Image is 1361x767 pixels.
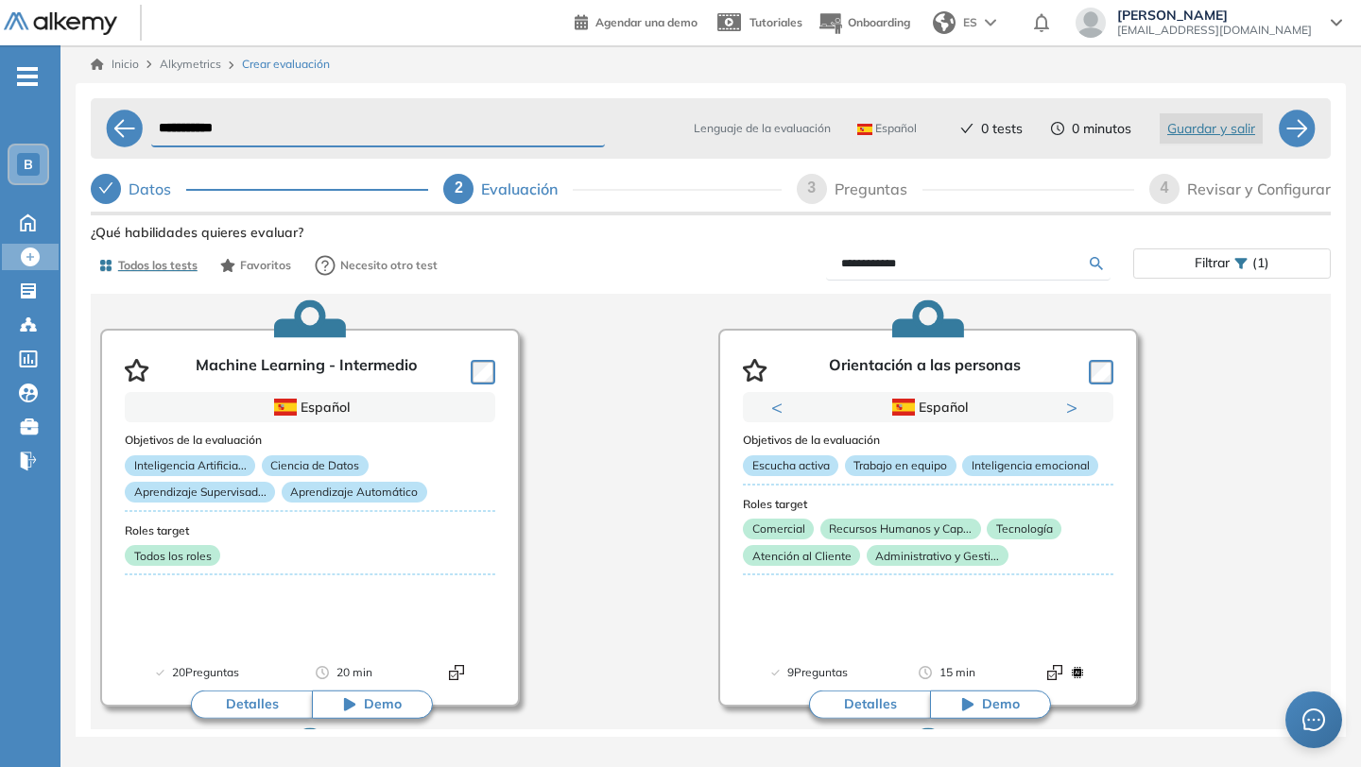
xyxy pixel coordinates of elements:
p: Inteligencia Artificia... [125,455,255,476]
span: 2 [455,179,463,196]
p: Machine Learning - Intermedio [196,356,417,384]
p: Trabajo en equipo [845,455,956,476]
span: 15 min [939,663,975,682]
span: [PERSON_NAME] [1117,8,1312,23]
button: Guardar y salir [1160,113,1263,144]
button: 1 [894,422,917,425]
h3: Objetivos de la evaluación [743,434,1113,447]
span: Filtrar [1195,249,1230,277]
img: ESP [857,124,872,135]
span: check [960,122,973,135]
p: Escucha activa [743,455,838,476]
span: Lenguaje de la evaluación [694,120,831,137]
span: Todos los tests [118,257,198,274]
a: Inicio [91,56,139,73]
img: Format test logo [1047,665,1062,680]
img: Format test logo [1070,665,1085,680]
button: Demo [930,690,1051,719]
span: Alkymetrics [160,57,221,71]
span: 20 min [336,663,372,682]
span: check [98,180,113,196]
span: Guardar y salir [1167,118,1255,139]
div: Español [810,397,1046,418]
span: ¿Qué habilidades quieres evaluar? [91,223,303,243]
span: ES [963,14,977,31]
div: 3Preguntas [797,174,1134,204]
p: Tecnología [987,519,1061,539]
img: world [933,11,956,34]
button: 2 [924,422,939,425]
button: Todos los tests [91,249,205,281]
button: Necesito otro test [306,247,446,284]
span: 9 Preguntas [787,663,848,682]
a: Agendar una demo [575,9,698,32]
button: 3 [947,422,962,425]
button: Demo [312,690,433,719]
img: arrow [985,19,996,26]
span: Demo [364,695,402,714]
button: Onboarding [818,3,910,43]
span: message [1302,708,1325,731]
img: ESP [892,399,915,416]
button: Previous [771,398,790,417]
button: Favoritos [213,249,299,281]
p: Aprendizaje Supervisad... [125,482,275,503]
img: Format test logo [449,665,464,680]
h3: Objetivos de la evaluación [125,434,495,447]
span: (1) [1252,249,1269,277]
i: - [17,75,38,78]
div: Datos [129,174,186,204]
div: Español [192,397,428,418]
span: clock-circle [1051,122,1064,135]
div: Evaluación [481,174,573,204]
span: 20 Preguntas [172,663,239,682]
p: Recursos Humanos y Cap... [820,519,981,539]
span: Español [857,121,917,136]
div: Datos [91,174,428,204]
span: Onboarding [848,15,910,29]
img: Logo [4,12,117,36]
span: [EMAIL_ADDRESS][DOMAIN_NAME] [1117,23,1312,38]
div: Preguntas [835,174,922,204]
p: Orientación a las personas [829,356,1021,384]
span: Crear evaluación [242,56,330,73]
p: Comercial [743,519,814,539]
div: Revisar y Configurar [1187,174,1331,204]
div: 2Evaluación [443,174,781,204]
h3: Roles target [125,524,495,537]
p: Aprendizaje Automático [282,482,427,503]
p: Ciencia de Datos [262,455,369,476]
span: Demo [982,695,1020,714]
button: Detalles [809,690,930,719]
p: Atención al Cliente [743,545,860,566]
span: B [24,157,33,172]
p: Todos los roles [125,545,220,566]
span: 0 minutos [1072,119,1131,139]
span: 0 tests [981,119,1023,139]
h3: Roles target [743,498,1113,511]
span: Agendar una demo [595,15,698,29]
span: Tutoriales [749,15,802,29]
div: 4Revisar y Configurar [1149,174,1331,204]
span: 3 [807,179,816,196]
span: Favoritos [240,257,291,274]
img: ESP [274,399,297,416]
p: Inteligencia emocional [962,455,1098,476]
button: Detalles [191,690,312,719]
p: Administrativo y Gesti... [867,545,1008,566]
span: 4 [1161,179,1169,196]
button: Next [1066,398,1085,417]
span: Necesito otro test [340,257,438,274]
